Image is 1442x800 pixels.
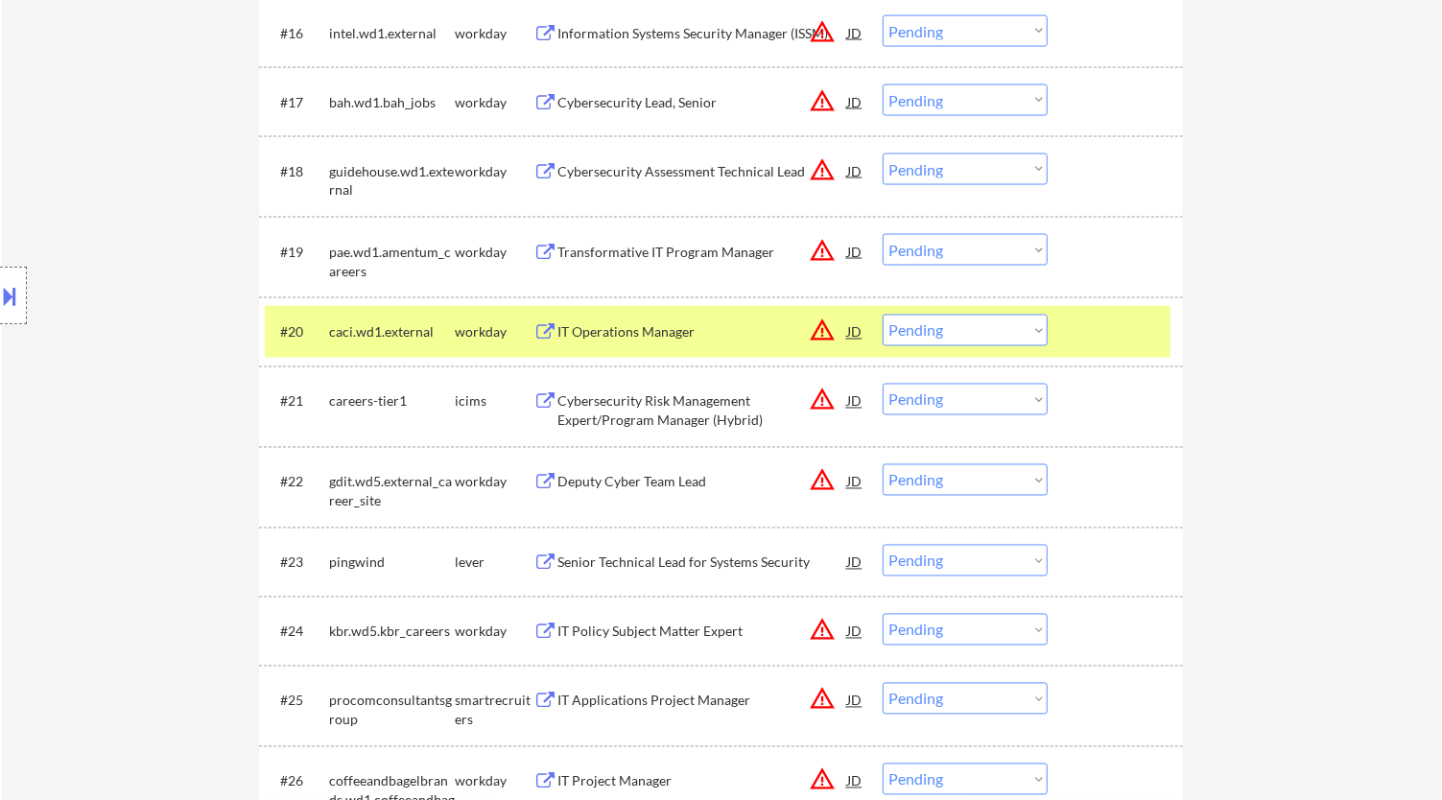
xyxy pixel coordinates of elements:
div: workday [455,24,533,43]
div: pae.wd1.amentum_careers [329,243,455,280]
div: #22 [280,473,314,492]
div: careers-tier1 [329,392,455,412]
div: workday [455,323,533,342]
div: Information Systems Security Manager (ISSM) [557,24,847,43]
div: workday [455,772,533,791]
div: JD [845,153,864,188]
div: workday [455,623,533,642]
div: IT Policy Subject Matter Expert [557,623,847,642]
div: IT Applications Project Manager [557,692,847,711]
div: Cybersecurity Lead, Senior [557,93,847,112]
div: smartrecruiters [455,692,533,729]
div: guidehouse.wd1.external [329,162,455,200]
div: Cybersecurity Assessment Technical Lead [557,162,847,181]
div: JD [845,464,864,499]
div: pingwind [329,553,455,573]
button: warning_amber [809,387,836,413]
div: Transformative IT Program Manager [557,243,847,262]
div: #17 [280,93,314,112]
div: procomconsultantsgroup [329,692,455,729]
button: warning_amber [809,156,836,183]
div: gdit.wd5.external_career_site [329,473,455,510]
div: JD [845,683,864,718]
button: warning_amber [809,766,836,793]
div: #23 [280,553,314,573]
div: caci.wd1.external [329,323,455,342]
button: warning_amber [809,617,836,644]
div: JD [845,764,864,798]
div: #24 [280,623,314,642]
div: JD [845,315,864,349]
div: JD [845,614,864,648]
div: JD [845,545,864,579]
div: JD [845,384,864,418]
div: icims [455,392,533,412]
button: warning_amber [809,87,836,114]
div: Deputy Cyber Team Lead [557,473,847,492]
div: Cybersecurity Risk Management Expert/Program Manager (Hybrid) [557,392,847,430]
div: JD [845,15,864,50]
div: #25 [280,692,314,711]
div: bah.wd1.bah_jobs [329,93,455,112]
div: workday [455,243,533,262]
div: kbr.wd5.kbr_careers [329,623,455,642]
div: workday [455,93,533,112]
div: #26 [280,772,314,791]
div: Senior Technical Lead for Systems Security [557,553,847,573]
div: IT Project Manager [557,772,847,791]
div: lever [455,553,533,573]
div: workday [455,162,533,181]
button: warning_amber [809,18,836,45]
button: warning_amber [809,467,836,494]
button: warning_amber [809,318,836,344]
div: IT Operations Manager [557,323,847,342]
button: warning_amber [809,237,836,264]
button: warning_amber [809,686,836,713]
div: intel.wd1.external [329,24,455,43]
div: workday [455,473,533,492]
div: JD [845,234,864,269]
div: #16 [280,24,314,43]
div: JD [845,84,864,119]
